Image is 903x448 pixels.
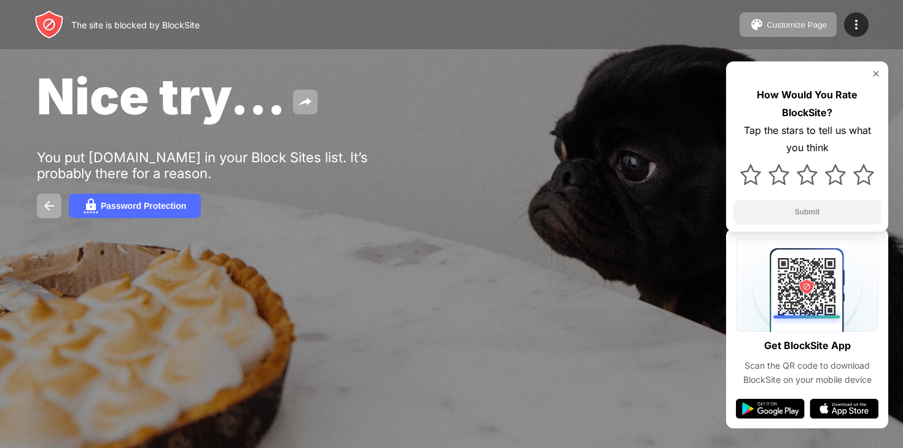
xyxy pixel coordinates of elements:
div: Tap the stars to tell us what you think [733,122,881,157]
img: star.svg [768,164,789,185]
span: Nice try... [37,66,286,126]
button: Password Protection [69,194,201,218]
img: star.svg [740,164,761,185]
img: star.svg [797,164,818,185]
img: share.svg [298,95,313,109]
img: pallet.svg [749,17,764,32]
div: You put [DOMAIN_NAME] in your Block Sites list. It’s probably there for a reason. [37,149,416,181]
button: Customize Page [740,12,837,37]
img: google-play.svg [736,399,805,419]
img: qrcode.svg [736,238,878,332]
div: The site is blocked by BlockSite [71,20,200,30]
img: password.svg [84,198,98,213]
div: Password Protection [101,201,186,211]
div: Scan the QR code to download BlockSite on your mobile device [736,359,878,387]
img: rate-us-close.svg [871,69,881,79]
div: How Would You Rate BlockSite? [733,86,881,122]
img: header-logo.svg [34,10,64,39]
div: Customize Page [767,20,827,29]
img: menu-icon.svg [849,17,864,32]
button: Submit [733,200,881,224]
img: star.svg [825,164,846,185]
img: app-store.svg [810,399,878,419]
div: Get BlockSite App [764,337,851,355]
img: back.svg [42,198,57,213]
img: star.svg [853,164,874,185]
